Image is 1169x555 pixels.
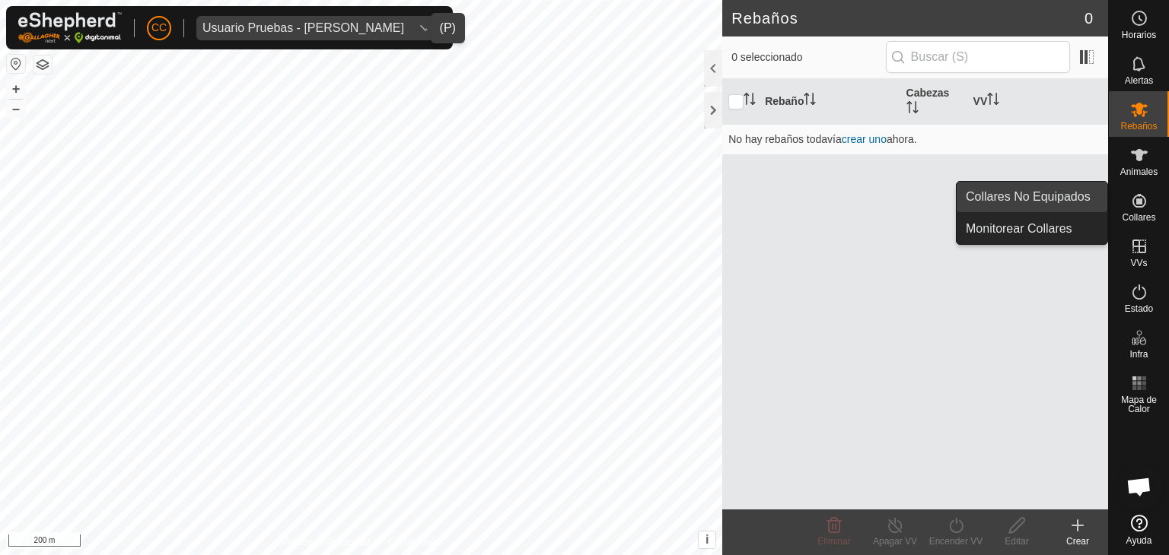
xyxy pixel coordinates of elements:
button: – [7,100,25,118]
img: Logo Gallagher [18,12,122,43]
p-sorticon: Activar para ordenar [744,95,756,107]
div: Apagar VV [865,534,925,548]
span: 0 seleccionado [731,49,885,65]
div: Encender VV [925,534,986,548]
span: CC [151,20,167,36]
span: Eliminar [817,536,850,547]
span: i [706,533,709,546]
button: + [7,80,25,98]
span: Alertas [1125,76,1153,85]
span: Horarios [1122,30,1156,40]
a: Collares No Equipados [957,182,1107,212]
span: Mapa de Calor [1113,395,1165,414]
div: Editar [986,534,1047,548]
div: dropdown trigger [410,16,441,40]
input: Buscar (S) [886,41,1070,73]
th: Rebaño [759,79,900,125]
div: Crear [1047,534,1108,548]
span: Estado [1125,304,1153,313]
a: Contáctenos [389,535,440,549]
span: Collares No Equipados [966,188,1091,206]
button: Capas del Mapa [33,55,52,74]
span: Collares [1122,213,1155,222]
span: Monitorear Collares [966,220,1072,238]
button: i [699,531,715,548]
div: Usuario Pruebas - [PERSON_NAME] [202,22,404,34]
span: Rebaños [1120,122,1157,131]
th: VV [967,79,1108,125]
p-sorticon: Activar para ordenar [804,95,816,107]
span: Usuario Pruebas - Gregorio Alarcia [196,16,410,40]
th: Cabezas [900,79,967,125]
span: Infra [1129,350,1148,359]
span: VVs [1130,258,1147,268]
h2: Rebaños [731,9,1085,27]
a: Monitorear Collares [957,214,1107,244]
p-sorticon: Activar para ordenar [987,95,999,107]
td: No hay rebaños todavía ahora. [722,124,1108,154]
span: Animales [1120,167,1158,176]
a: Política de Privacidad [282,535,370,549]
a: Ayuda [1109,509,1169,551]
span: Ayuda [1126,536,1152,545]
button: Restablecer Mapa [7,55,25,73]
a: crear uno [842,133,887,145]
p-sorticon: Activar para ordenar [906,103,919,116]
span: 0 [1085,7,1093,30]
div: Chat abierto [1116,464,1162,509]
